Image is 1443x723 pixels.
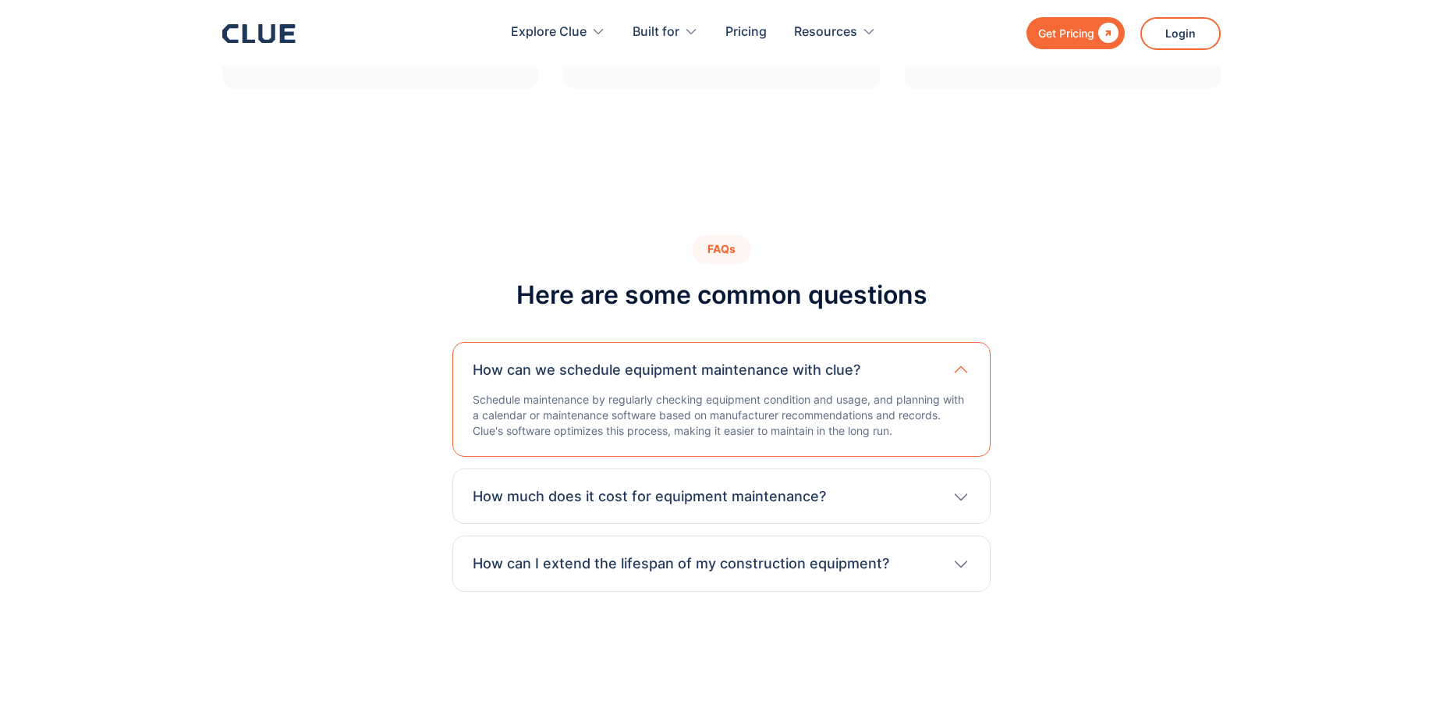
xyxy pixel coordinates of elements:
h2: Here are some common questions [516,280,927,311]
a: Pricing [725,8,767,57]
div: FAQs [692,235,751,264]
a: Login [1140,17,1221,50]
div: Explore Clue [511,8,587,57]
h3: How can I extend the lifespan of my construction equipment? [473,554,889,574]
div: Explore Clue [511,8,605,57]
div: Resources [794,8,876,57]
p: Schedule maintenance by regularly checking equipment condition and usage, and planning with a cal... [473,392,970,439]
div: Built for [633,8,698,57]
div: Built for [633,8,679,57]
a: Get Pricing [1026,17,1125,49]
div: Get Pricing [1038,23,1094,43]
div: Resources [794,8,857,57]
div:  [1094,23,1119,43]
h3: How much does it cost for equipment maintenance? [473,486,826,507]
h3: How can we schedule equipment maintenance with clue? [473,360,860,380]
